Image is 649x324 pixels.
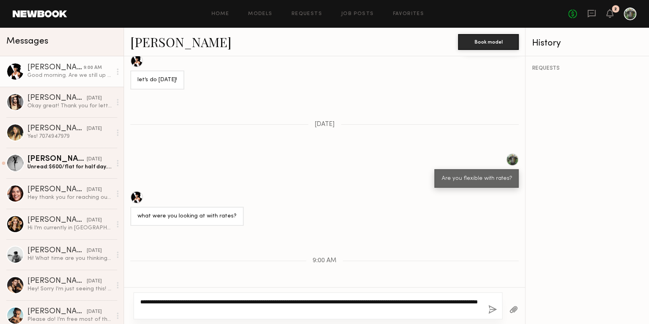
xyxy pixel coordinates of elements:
[27,102,112,110] div: Okay great! Thank you for letting me know
[532,39,643,48] div: History
[87,217,102,224] div: [DATE]
[614,7,617,11] div: 2
[292,11,322,17] a: Requests
[87,125,102,133] div: [DATE]
[248,11,272,17] a: Models
[87,247,102,255] div: [DATE]
[212,11,229,17] a: Home
[313,257,336,264] span: 9:00 AM
[27,163,112,171] div: Unread: $600/flat for half day. What day(s) are you looking to shoot?
[441,174,512,183] div: Are you flexible with rates?
[532,66,643,71] div: REQUESTS
[87,156,102,163] div: [DATE]
[27,125,87,133] div: [PERSON_NAME]
[393,11,424,17] a: Favorites
[27,316,112,323] div: Please do! I’m free most of the week next week
[87,278,102,285] div: [DATE]
[27,186,87,194] div: [PERSON_NAME]
[87,186,102,194] div: [DATE]
[130,33,231,50] a: [PERSON_NAME]
[137,76,177,85] div: let’s do [DATE]!
[87,308,102,316] div: [DATE]
[84,64,102,72] div: 9:00 AM
[27,216,87,224] div: [PERSON_NAME]
[27,133,112,140] div: Yes! 7074947979
[27,64,84,72] div: [PERSON_NAME]
[6,37,48,46] span: Messages
[27,255,112,262] div: Hi! What time are you thinking? And how much would the shoot be?
[341,11,374,17] a: Job Posts
[87,95,102,102] div: [DATE]
[27,247,87,255] div: [PERSON_NAME]
[458,34,519,50] button: Book model
[27,94,87,102] div: [PERSON_NAME]
[27,224,112,232] div: Hi I’m currently in [GEOGRAPHIC_DATA] until the 25th
[458,38,519,45] a: Book model
[27,194,112,201] div: Hey thank you for reaching out!! Would love to shoot with you for your next upcoming shoot!!
[27,277,87,285] div: [PERSON_NAME]
[315,121,335,128] span: [DATE]
[27,308,87,316] div: [PERSON_NAME]
[27,285,112,293] div: Hey! Sorry I’m just seeing this! Let me know if you’re still interested, and any details you have...
[27,72,112,79] div: Good morning. Are we still up for [DATE]?
[27,155,87,163] div: [PERSON_NAME]
[137,212,237,221] div: what were you looking at with rates?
